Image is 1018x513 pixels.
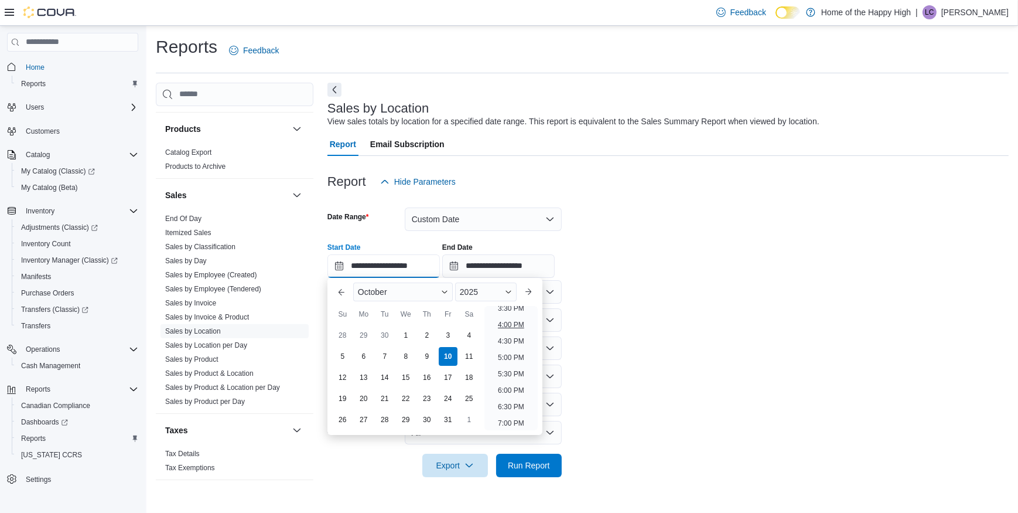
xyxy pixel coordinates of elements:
[165,123,201,135] h3: Products
[156,447,313,480] div: Taxes
[26,103,44,112] span: Users
[16,237,76,251] a: Inventory Count
[418,368,436,387] div: day-16
[12,430,143,447] button: Reports
[290,122,304,136] button: Products
[16,270,56,284] a: Manifests
[915,5,918,19] p: |
[925,5,934,19] span: LC
[2,341,143,358] button: Operations
[165,242,235,252] span: Sales by Classification
[165,464,215,472] a: Tax Exemptions
[12,414,143,430] a: Dashboards
[327,115,819,128] div: View sales totals by location for a specified date range. This report is equivalent to the Sales ...
[21,79,46,89] span: Reports
[156,212,313,413] div: Sales
[16,448,138,462] span: Washington CCRS
[16,415,73,429] a: Dashboards
[243,45,279,56] span: Feedback
[165,424,188,436] h3: Taxes
[484,306,538,430] ul: Time
[12,447,143,463] button: [US_STATE] CCRS
[21,471,138,486] span: Settings
[429,454,481,477] span: Export
[333,326,352,345] div: day-28
[439,389,457,408] div: day-24
[375,170,460,193] button: Hide Parameters
[2,99,143,115] button: Users
[12,301,143,318] a: Transfers (Classic)
[21,305,88,314] span: Transfers (Classic)
[165,424,288,436] button: Taxes
[332,283,351,301] button: Previous Month
[21,223,98,232] span: Adjustments (Classic)
[16,164,138,178] span: My Catalog (Classic)
[26,63,45,72] span: Home
[7,54,138,511] nav: Complex example
[327,101,429,115] h3: Sales by Location
[418,389,436,408] div: day-23
[821,5,911,19] p: Home of the Happy High
[370,133,445,156] span: Email Subscription
[519,283,538,301] button: Next month
[23,6,76,18] img: Cova
[165,285,261,293] a: Sales by Employee (Tendered)
[16,303,93,317] a: Transfers (Classic)
[165,214,201,223] span: End Of Day
[439,368,457,387] div: day-17
[375,347,394,366] div: day-7
[21,167,95,176] span: My Catalog (Classic)
[165,256,207,266] span: Sales by Day
[330,133,356,156] span: Report
[21,204,59,218] button: Inventory
[418,347,436,366] div: day-9
[12,318,143,334] button: Transfers
[460,368,479,387] div: day-18
[16,319,138,333] span: Transfers
[16,303,138,317] span: Transfers (Classic)
[460,305,479,324] div: Sa
[327,83,341,97] button: Next
[12,285,143,301] button: Purchase Orders
[165,162,226,171] a: Products to Archive
[165,369,254,378] span: Sales by Product & Location
[16,448,87,462] a: [US_STATE] CCRS
[21,60,138,74] span: Home
[16,237,138,251] span: Inventory Count
[12,269,143,285] button: Manifests
[397,326,415,345] div: day-1
[16,319,55,333] a: Transfers
[165,299,216,307] a: Sales by Invoice
[442,254,555,278] input: Press the down key to open a popover containing a calendar.
[16,77,50,91] a: Reports
[405,208,562,231] button: Custom Date
[165,162,226,171] span: Products to Archive
[26,127,60,136] span: Customers
[21,60,49,74] a: Home
[327,254,440,278] input: Press the down key to enter a popover containing a calendar. Press the escape key to close the po...
[16,181,83,195] a: My Catalog (Beta)
[332,325,480,430] div: October, 2025
[26,150,50,159] span: Catalog
[439,326,457,345] div: day-3
[460,326,479,345] div: day-4
[354,326,373,345] div: day-29
[776,6,800,19] input: Dark Mode
[21,401,90,410] span: Canadian Compliance
[165,257,207,265] a: Sales by Day
[394,176,456,188] span: Hide Parameters
[290,423,304,437] button: Taxes
[12,236,143,252] button: Inventory Count
[165,229,211,237] a: Itemized Sales
[327,212,369,222] label: Date Range
[460,410,479,429] div: day-1
[21,100,49,114] button: Users
[21,148,54,162] button: Catalog
[375,326,394,345] div: day-30
[165,123,288,135] button: Products
[26,475,51,484] span: Settings
[545,344,555,353] button: Open list of options
[165,355,218,363] a: Sales by Product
